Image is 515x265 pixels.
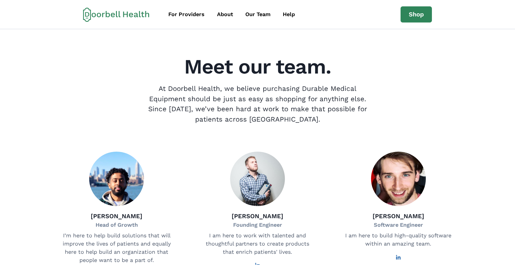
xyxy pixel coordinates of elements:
a: Our Team [240,8,276,21]
p: Software Engineer [373,221,424,229]
p: Founding Engineer [232,221,283,229]
p: [PERSON_NAME] [91,212,142,221]
div: For Providers [168,10,205,19]
p: I am here to build high-quality software within an amazing team. [344,232,453,248]
img: Fadhi Ali [89,152,144,206]
a: Help [277,8,300,21]
p: [PERSON_NAME] [373,212,424,221]
img: Drew Baumann [230,152,285,206]
div: Help [283,10,295,19]
p: [PERSON_NAME] [232,212,283,221]
a: About [212,8,239,21]
a: Shop [401,6,432,23]
h2: Meet our team. [50,57,465,77]
a: For Providers [163,8,210,21]
p: I am here to work with talented and thoughtful partners to create products that enrich patients' ... [203,232,312,256]
p: Head of Growth [91,221,142,229]
p: I’m here to help build solutions that will improve the lives of patients and equally here to help... [62,232,171,264]
img: Agustín Brandoni [371,152,426,206]
div: About [217,10,233,19]
div: Our Team [245,10,271,19]
p: At Doorbell Health, we believe purchasing Durable Medical Equipment should be just as easy as sho... [143,84,372,124]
